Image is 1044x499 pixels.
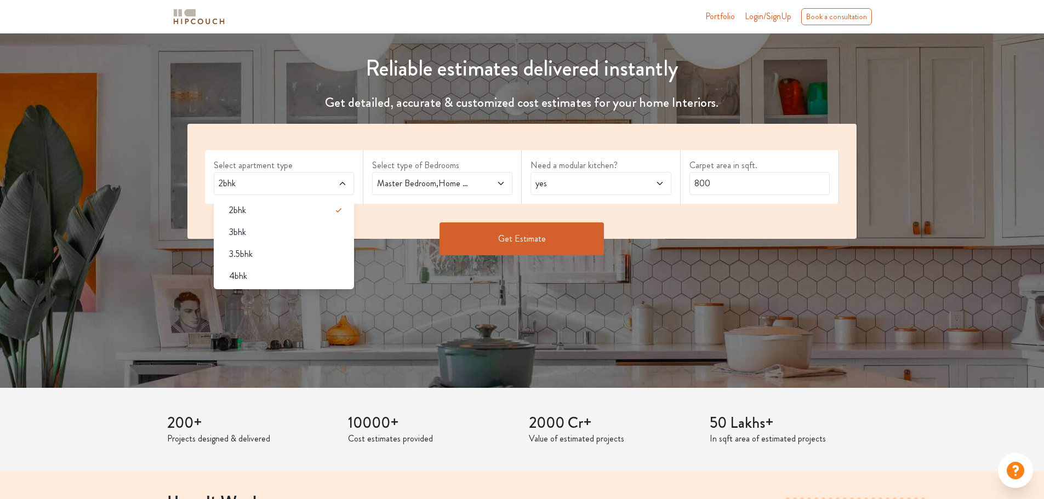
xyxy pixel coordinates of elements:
[375,177,473,190] span: Master Bedroom,Home Office Study
[229,248,253,261] span: 3.5bhk
[689,172,830,195] input: Enter area sqft
[229,226,246,239] span: 3bhk
[689,159,830,172] label: Carpet area in sqft.
[705,10,735,23] a: Portfolio
[167,432,335,445] p: Projects designed & delivered
[710,414,877,433] h3: 50 Lakhs+
[216,177,315,190] span: 2bhk
[229,204,246,217] span: 2bhk
[214,159,354,172] label: Select apartment type
[372,159,512,172] label: Select type of Bedrooms
[801,8,872,25] div: Book a consultation
[440,222,604,255] button: Get Estimate
[172,7,226,26] img: logo-horizontal.svg
[529,414,697,433] h3: 2000 Cr+
[167,414,335,433] h3: 200+
[229,269,247,283] span: 4bhk
[172,4,226,29] span: logo-horizontal.svg
[533,177,631,190] span: yes
[181,95,864,111] h4: Get detailed, accurate & customized cost estimates for your home Interiors.
[181,55,864,82] h1: Reliable estimates delivered instantly
[745,10,791,22] span: Login/SignUp
[710,432,877,445] p: In sqft area of estimated projects
[529,432,697,445] p: Value of estimated projects
[348,432,516,445] p: Cost estimates provided
[348,414,516,433] h3: 10000+
[530,159,671,172] label: Need a modular kitchen?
